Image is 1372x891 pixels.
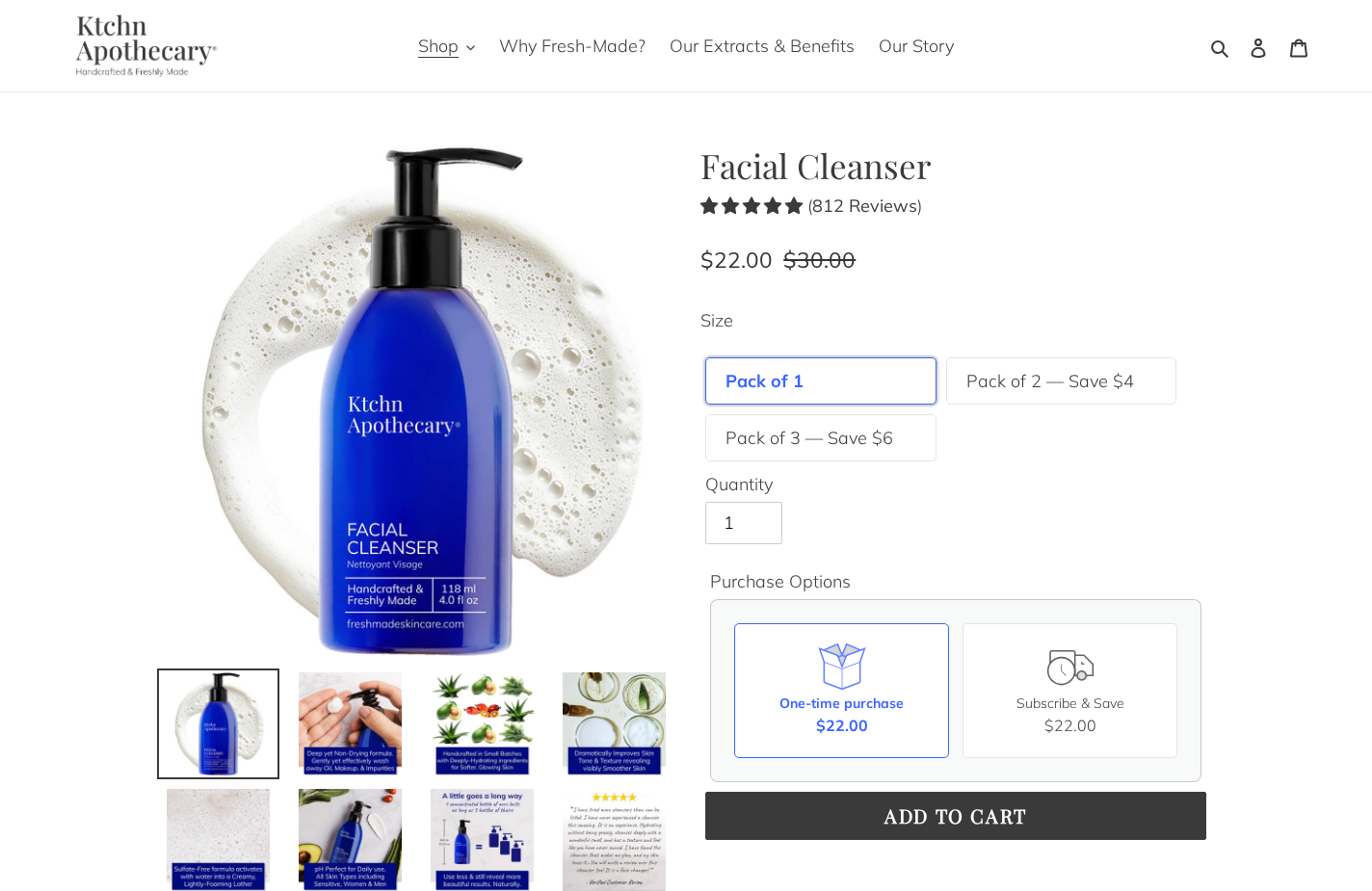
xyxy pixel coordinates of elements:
[429,670,536,777] img: Load image into Gallery viewer, Facial Cleanser
[409,30,485,62] button: Shop
[670,35,855,58] span: Our Extracts & Benefits
[418,35,459,58] span: Shop
[884,802,1027,828] span: Add to cart
[779,694,904,714] div: One-time purchase
[869,30,963,62] a: Our Story
[499,35,646,58] span: Why Fresh-Made?
[161,145,672,656] img: Facial Cleanser
[783,246,856,274] s: $30.00
[700,246,773,274] span: $22.00
[165,670,272,777] img: Load image into Gallery viewer, Facial Cleanser
[700,145,1211,186] h1: Facial Cleanser
[705,471,1206,497] label: Quantity
[700,195,807,217] span: 4.77 stars
[705,792,1206,840] button: Add to cart
[710,568,851,594] legend: Purchase Options
[53,14,231,77] img: Ktchn Apothecary
[812,195,917,217] b: 812 Reviews
[700,307,1211,333] label: Size
[489,30,655,62] a: Why Fresh-Made?
[726,425,893,451] label: Pack of 3 — Save $6
[1044,716,1096,735] span: $22.00
[807,195,922,217] span: ( )
[1016,694,1124,712] span: Subscribe & Save
[879,35,954,58] span: Our Story
[561,670,668,777] img: Load image into Gallery viewer, Facial Cleanser
[726,368,804,394] label: Pack of 1
[660,30,864,62] a: Our Extracts & Benefits
[966,368,1134,394] label: Pack of 2 — Save $4
[816,714,868,737] span: $22.00
[297,670,404,777] img: Load image into Gallery viewer, Facial Cleanser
